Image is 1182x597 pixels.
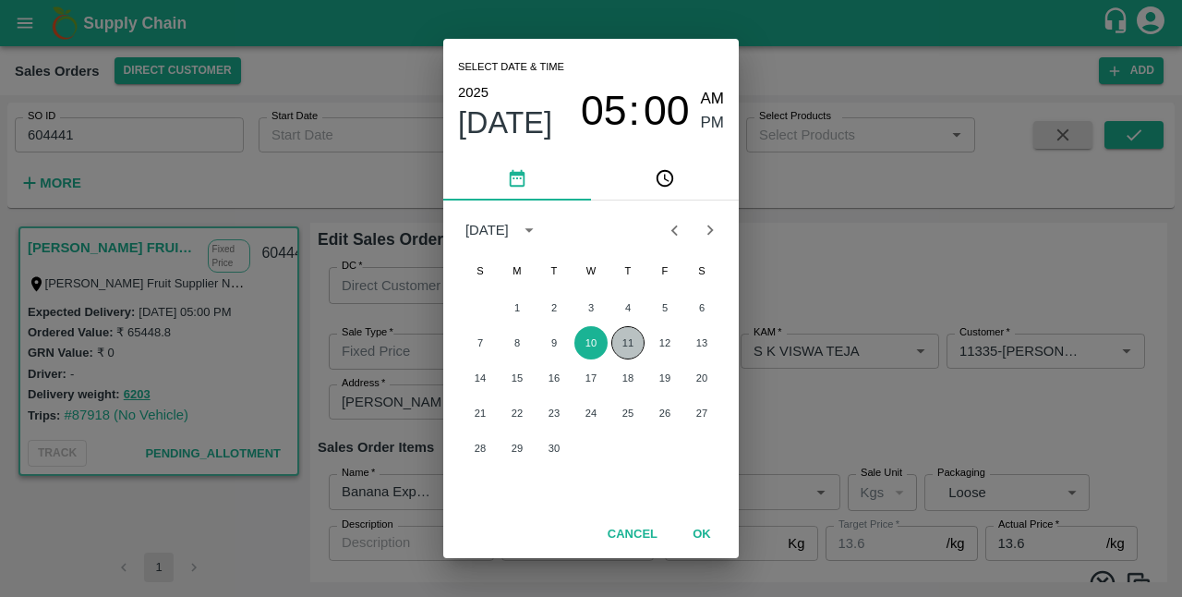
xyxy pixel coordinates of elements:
[574,396,608,430] button: 24
[574,326,608,359] button: 10
[458,80,488,104] button: 2025
[648,326,681,359] button: 12
[537,432,571,465] button: 30
[685,252,718,289] span: Saturday
[464,252,497,289] span: Sunday
[574,361,608,395] button: 17
[685,361,718,395] button: 20
[465,220,509,240] div: [DATE]
[672,518,731,551] button: OK
[464,361,497,395] button: 14
[644,87,690,135] span: 00
[701,87,725,112] button: AM
[537,396,571,430] button: 23
[685,291,718,324] button: 6
[581,87,627,136] button: 05
[648,361,681,395] button: 19
[464,326,497,359] button: 7
[514,215,544,245] button: calendar view is open, switch to year view
[574,252,608,289] span: Wednesday
[611,252,645,289] span: Thursday
[464,396,497,430] button: 21
[600,518,665,551] button: Cancel
[648,252,681,289] span: Friday
[657,213,692,248] button: Previous month
[458,104,552,141] button: [DATE]
[701,111,725,136] button: PM
[537,291,571,324] button: 2
[501,252,534,289] span: Monday
[537,252,571,289] span: Tuesday
[685,396,718,430] button: 27
[501,432,534,465] button: 29
[537,361,571,395] button: 16
[458,54,564,81] span: Select date & time
[648,291,681,324] button: 5
[685,326,718,359] button: 13
[501,326,534,359] button: 8
[443,156,591,201] button: pick date
[574,291,608,324] button: 3
[611,326,645,359] button: 11
[644,87,690,136] button: 00
[629,87,640,136] span: :
[581,87,627,135] span: 05
[501,361,534,395] button: 15
[464,432,497,465] button: 28
[611,361,645,395] button: 18
[591,156,739,201] button: pick time
[501,291,534,324] button: 1
[611,291,645,324] button: 4
[693,213,728,248] button: Next month
[648,396,681,430] button: 26
[537,326,571,359] button: 9
[501,396,534,430] button: 22
[611,396,645,430] button: 25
